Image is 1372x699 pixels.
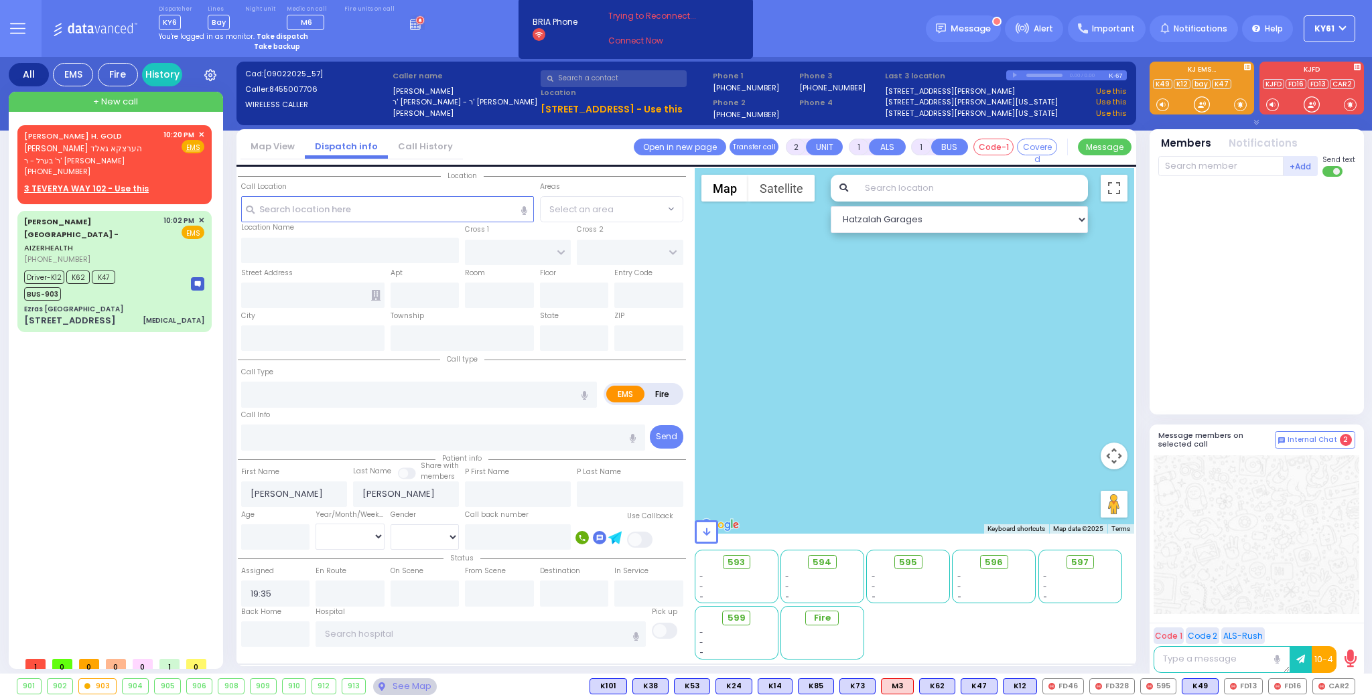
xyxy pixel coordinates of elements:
span: 1 [159,659,180,669]
span: - [699,572,703,582]
a: FD13 [1308,79,1328,89]
label: P Last Name [577,467,621,477]
label: Township [391,311,424,321]
label: WIRELESS CALLER [245,99,389,110]
span: 599 [728,611,746,625]
label: Location [541,87,709,98]
label: En Route [316,566,346,576]
span: ר' בערל - ר' [PERSON_NAME] [24,155,159,167]
span: Phone 4 [799,97,881,108]
span: - [699,637,703,647]
img: comment-alt.png [1278,437,1285,444]
span: M6 [301,17,312,27]
span: - [957,582,961,592]
span: Alert [1034,23,1053,35]
span: 595 [899,556,917,569]
a: [STREET_ADDRESS][PERSON_NAME] [885,86,1015,97]
img: red-radio-icon.svg [1230,683,1237,690]
strong: Take backup [254,42,300,52]
button: Message [1078,139,1131,155]
label: Last Name [353,466,391,477]
label: Lines [208,5,230,13]
label: Caller: [245,84,389,95]
span: - [1043,592,1047,602]
span: Fire [814,611,831,625]
span: - [872,572,876,582]
div: K47 [961,678,998,694]
label: Cross 2 [577,224,604,235]
span: You're logged in as monitor. [159,31,255,42]
span: Location [441,171,484,181]
span: ✕ [198,129,204,141]
label: Room [465,268,485,279]
label: Call back number [465,510,529,520]
a: Open in new page [634,139,726,155]
button: Send [650,425,683,449]
label: Floor [540,268,556,279]
div: See map [373,678,436,695]
div: K53 [674,678,710,694]
a: Call History [388,140,463,153]
button: Internal Chat 2 [1275,431,1355,449]
span: - [957,592,961,602]
label: ר' [PERSON_NAME] - ר' [PERSON_NAME] [393,96,536,108]
label: State [540,311,559,321]
div: BLS [674,678,710,694]
div: FD16 [1268,678,1307,694]
label: Areas [540,181,560,192]
label: Gender [391,510,416,520]
div: [MEDICAL_DATA] [143,315,204,325]
button: +Add [1284,156,1318,176]
button: Toggle fullscreen view [1101,175,1127,202]
span: 2 [1340,434,1352,446]
a: [PERSON_NAME] H. GOLD [24,131,122,141]
a: Connect Now [608,35,714,47]
div: M3 [881,678,914,694]
label: Turn off text [1322,165,1344,178]
div: Year/Month/Week/Day [316,510,385,520]
strong: Take dispatch [257,31,308,42]
div: K62 [919,678,955,694]
span: - [1043,572,1047,582]
a: AIZERHEALTH [24,216,119,253]
u: EMS [186,143,200,153]
span: 0 [133,659,153,669]
button: ALS-Rush [1221,627,1265,644]
input: Search location [856,175,1088,202]
button: Covered [1017,139,1057,155]
label: On Scene [391,566,423,576]
button: Map camera controls [1101,443,1127,469]
span: 10:20 PM [163,130,194,140]
span: Notifications [1174,23,1227,35]
span: Bay [208,15,230,30]
div: All [9,63,49,86]
span: [PERSON_NAME] הערצקא גאלד [24,143,142,154]
small: Share with [421,461,459,471]
button: Notifications [1229,136,1298,151]
label: P First Name [465,467,509,477]
label: ZIP [614,311,624,321]
div: BLS [839,678,876,694]
span: Call type [440,354,484,364]
label: KJ EMS... [1150,66,1254,76]
span: Select an area [549,203,614,216]
a: [STREET_ADDRESS][PERSON_NAME][US_STATE] [885,108,1058,119]
span: [PERSON_NAME][GEOGRAPHIC_DATA] - [24,216,119,240]
button: ALS [869,139,906,155]
img: red-radio-icon.svg [1318,683,1325,690]
div: BLS [798,678,834,694]
img: Google [698,516,742,534]
button: BUS [931,139,968,155]
div: 902 [48,679,73,694]
a: Use this [1096,108,1127,119]
img: red-radio-icon.svg [1274,683,1281,690]
div: BLS [632,678,669,694]
label: In Service [614,566,648,576]
label: Assigned [241,566,274,576]
div: BLS [715,678,752,694]
span: Help [1265,23,1283,35]
span: 0 [52,659,72,669]
img: red-radio-icon.svg [1095,683,1102,690]
div: 903 [79,679,116,694]
input: Search a contact [541,70,687,87]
